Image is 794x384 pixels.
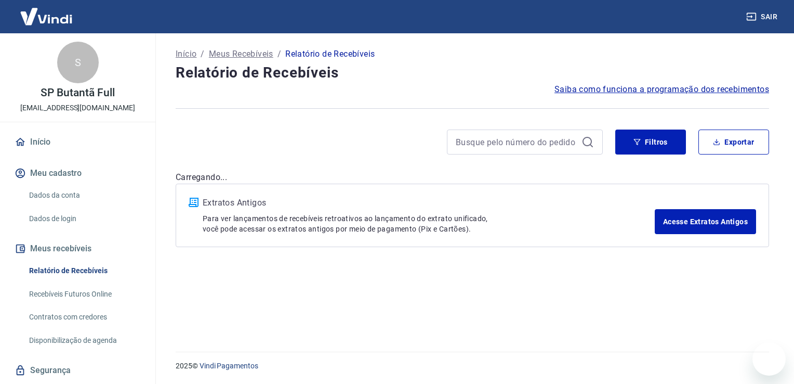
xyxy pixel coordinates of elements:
[57,42,99,83] div: S
[25,284,143,305] a: Recebíveis Futuros Online
[277,48,281,60] p: /
[12,237,143,260] button: Meus recebíveis
[12,162,143,185] button: Meu cadastro
[203,197,655,209] p: Extratos Antigos
[12,359,143,382] a: Segurança
[25,185,143,206] a: Dados da conta
[176,171,769,184] p: Carregando...
[25,208,143,229] a: Dados de login
[25,330,143,351] a: Disponibilização de agenda
[554,83,769,96] a: Saiba como funciona a programação dos recebimentos
[41,87,114,98] p: SP Butantã Full
[752,342,786,376] iframe: Botão para abrir a janela de mensagens
[209,48,273,60] a: Meus Recebíveis
[189,198,198,207] img: ícone
[25,260,143,281] a: Relatório de Recebíveis
[12,1,80,32] img: Vindi
[615,130,686,155] button: Filtros
[201,48,204,60] p: /
[176,48,196,60] a: Início
[203,213,655,234] p: Para ver lançamentos de recebíveis retroativos ao lançamento do extrato unificado, você pode aces...
[698,130,769,155] button: Exportar
[655,209,756,234] a: Acesse Extratos Antigos
[12,131,143,153] a: Início
[200,362,258,370] a: Vindi Pagamentos
[456,134,577,150] input: Busque pelo número do pedido
[285,48,375,60] p: Relatório de Recebíveis
[25,306,143,328] a: Contratos com credores
[744,7,782,27] button: Sair
[20,103,135,113] p: [EMAIL_ADDRESS][DOMAIN_NAME]
[176,62,769,83] h4: Relatório de Recebíveis
[176,361,769,372] p: 2025 ©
